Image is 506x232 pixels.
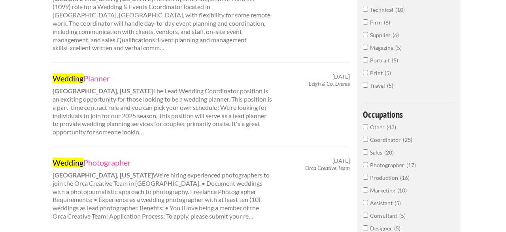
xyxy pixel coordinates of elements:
span: 17 [406,162,416,168]
mark: Wedding [53,158,83,167]
span: Firm [370,19,384,26]
span: 5 [392,57,398,64]
span: 5 [399,212,406,219]
span: 10 [395,6,405,13]
span: Other [370,124,387,130]
span: Marketing [370,187,397,194]
input: Portrait5 [363,57,368,62]
span: 5 [394,225,400,232]
span: 10 [397,187,407,194]
input: Technical10 [363,7,368,12]
span: Technical [370,6,395,13]
span: 16 [400,174,410,181]
span: 5 [385,70,391,76]
span: Coordinator [370,136,403,143]
span: Magazine [370,44,395,51]
span: Designer [370,225,394,232]
span: Portrait [370,57,392,64]
span: 20 [384,149,394,156]
span: 6 [393,32,399,38]
div: We're hiring experienced photographers to join the Orca Creative Team in [GEOGRAPHIC_DATA]. • Doc... [45,157,279,221]
span: Production [370,174,400,181]
input: Production16 [363,175,368,180]
a: WeddingPhotographer [53,157,272,168]
span: Assistant [370,200,395,206]
em: Orca Creative Team [305,164,350,171]
mark: Wedding [53,74,83,83]
input: Travel5 [363,83,368,88]
a: WeddingPlanner [53,73,272,83]
input: Sales20 [363,149,368,155]
span: Travel [370,82,387,89]
input: Supplier6 [363,32,368,37]
em: Leigh & Co. Events [309,80,350,87]
span: [DATE] [332,157,350,164]
input: Coordinator28 [363,137,368,142]
input: Marketing10 [363,187,368,192]
input: Other43 [363,124,368,129]
span: 6 [384,19,390,26]
span: 43 [387,124,396,130]
div: The Lead Wedding Coordinator position is an exciting opportunity for those looking to be a weddin... [45,73,279,136]
input: Magazine5 [363,45,368,50]
span: Print [370,70,385,76]
input: Designer5 [363,225,368,230]
strong: [GEOGRAPHIC_DATA], [US_STATE] [53,87,153,94]
input: Print5 [363,70,368,75]
span: Consultant [370,212,399,219]
span: Photographer [370,162,406,168]
span: 5 [395,44,402,51]
strong: [GEOGRAPHIC_DATA], [US_STATE] [53,171,153,179]
span: 5 [387,82,393,89]
input: Assistant5 [363,200,368,205]
input: Firm6 [363,19,368,25]
span: [DATE] [332,73,350,80]
span: Supplier [370,32,393,38]
input: Photographer17 [363,162,368,167]
span: 28 [403,136,412,143]
h4: Occupations [363,110,455,119]
span: Sales [370,149,384,156]
input: Consultant5 [363,213,368,218]
span: 5 [395,200,401,206]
